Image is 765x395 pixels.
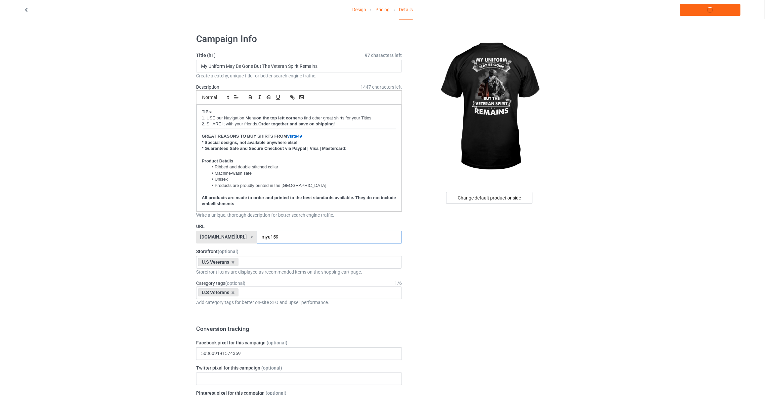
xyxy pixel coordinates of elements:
[395,280,402,286] div: 1 / 6
[202,121,396,127] p: 2. SHARE it with your friends, !
[202,115,396,121] p: 1. USE our Navigation Menu to find other great shirts for your Titles.
[196,52,402,59] label: Title (h1)
[198,288,238,296] div: U.S Veterans
[208,176,396,182] li: Unisex
[202,140,298,145] strong: * Special designs, not available anywhere else!
[256,115,299,120] strong: on the top left corner
[202,158,233,163] strong: Product Details
[196,365,402,371] label: Twitter pixel for this campaign
[196,325,402,332] h3: Conversion tracking
[198,258,238,266] div: U.S Veterans
[267,340,287,345] span: (optional)
[208,164,396,170] li: Ribbed and double stitched collar
[196,248,402,255] label: Storefront
[196,212,402,218] div: Write a unique, thorough description for better search engine traffic.
[680,4,741,16] a: Launch campaign
[196,299,402,306] div: Add category tags for better on-site SEO and upsell performance.
[218,249,238,254] span: (optional)
[202,134,287,139] strong: GREAT REASONS TO BUY SHIRTS FROM
[196,339,402,346] label: Facebook pixel for this campaign
[200,235,247,239] div: [DOMAIN_NAME][URL]
[399,0,413,20] div: Details
[208,183,396,189] li: Products are proudly printed in the [GEOGRAPHIC_DATA]
[202,195,397,206] strong: All products are made to order and printed to the best standards available. They do not include e...
[287,134,302,139] a: Vista49
[258,121,334,126] strong: Order together and save on shipping
[352,0,366,19] a: Design
[261,365,282,371] span: (optional)
[446,192,532,204] div: Change default product or side
[196,72,402,79] div: Create a catchy, unique title for better search engine traffic.
[225,281,245,286] span: (optional)
[361,84,402,90] span: 1447 characters left
[208,170,396,176] li: Machine-wash safe
[202,128,396,132] img: Screenshot_at_Jul_03_11-49-29.png
[202,109,211,114] strong: TIPs
[196,280,245,286] label: Category tags
[202,109,396,115] p: :
[365,52,402,59] span: 97 characters left
[196,33,402,45] h1: Campaign Info
[196,223,402,230] label: URL
[196,84,219,90] label: Description
[196,269,402,275] div: Storefront items are displayed as recommended items on the shopping cart page.
[202,146,347,151] strong: * Guaranteed Safe and Secure Checkout via Paypal | Visa | Mastercard:
[375,0,390,19] a: Pricing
